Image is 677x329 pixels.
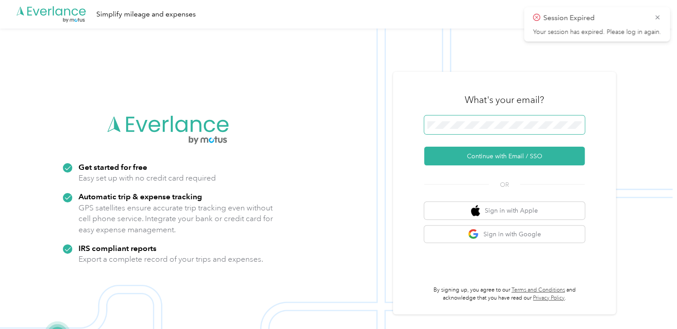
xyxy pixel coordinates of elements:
[468,229,479,240] img: google logo
[78,202,273,235] p: GPS satellites ensure accurate trip tracking even without cell phone service. Integrate your bank...
[424,202,585,219] button: apple logoSign in with Apple
[465,94,544,106] h3: What's your email?
[78,243,157,253] strong: IRS compliant reports
[533,28,661,36] p: Your session has expired. Please log in again.
[78,173,216,184] p: Easy set up with no credit card required
[96,9,196,20] div: Simplify mileage and expenses
[78,162,147,172] strong: Get started for free
[533,295,565,301] a: Privacy Policy
[543,12,648,24] p: Session Expired
[424,147,585,165] button: Continue with Email / SSO
[424,226,585,243] button: google logoSign in with Google
[78,192,202,201] strong: Automatic trip & expense tracking
[424,286,585,302] p: By signing up, you agree to our and acknowledge that you have read our .
[489,180,520,189] span: OR
[512,287,565,293] a: Terms and Conditions
[627,279,677,329] iframe: Everlance-gr Chat Button Frame
[471,205,480,216] img: apple logo
[78,254,263,265] p: Export a complete record of your trips and expenses.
